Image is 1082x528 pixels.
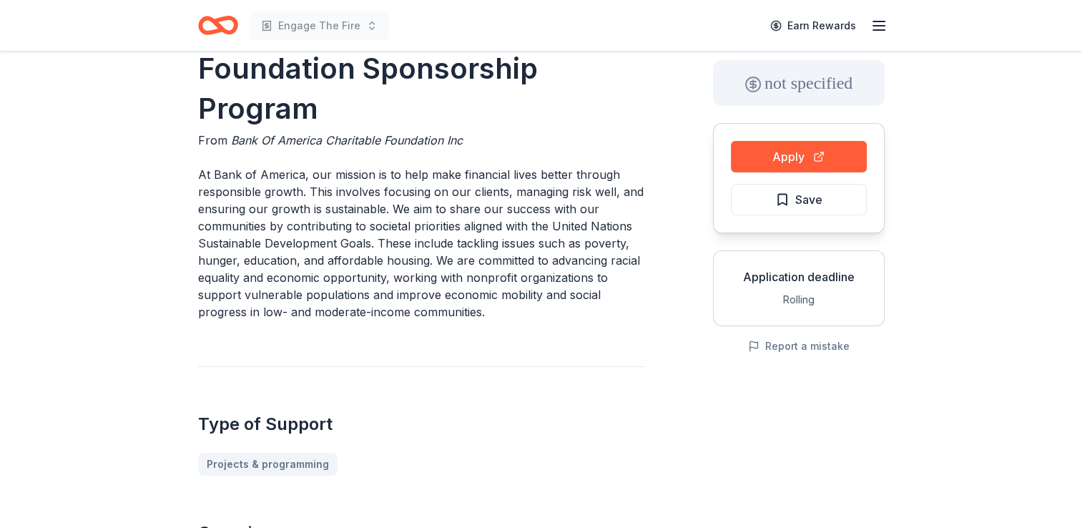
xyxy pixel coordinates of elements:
[231,133,463,147] span: Bank Of America Charitable Foundation Inc
[795,190,822,209] span: Save
[713,60,885,106] div: not specified
[762,13,865,39] a: Earn Rewards
[278,17,360,34] span: Engage The Fire
[731,184,867,215] button: Save
[198,132,644,149] div: From
[725,268,872,285] div: Application deadline
[748,338,850,355] button: Report a mistake
[198,453,338,476] a: Projects & programming
[198,166,644,321] p: At Bank of America, our mission is to help make financial lives better through responsible growth...
[725,291,872,308] div: Rolling
[198,413,644,436] h2: Type of Support
[198,9,644,129] h1: The Bank of America Foundation Sponsorship Program
[731,141,867,172] button: Apply
[198,9,238,42] a: Home
[250,11,389,40] button: Engage The Fire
